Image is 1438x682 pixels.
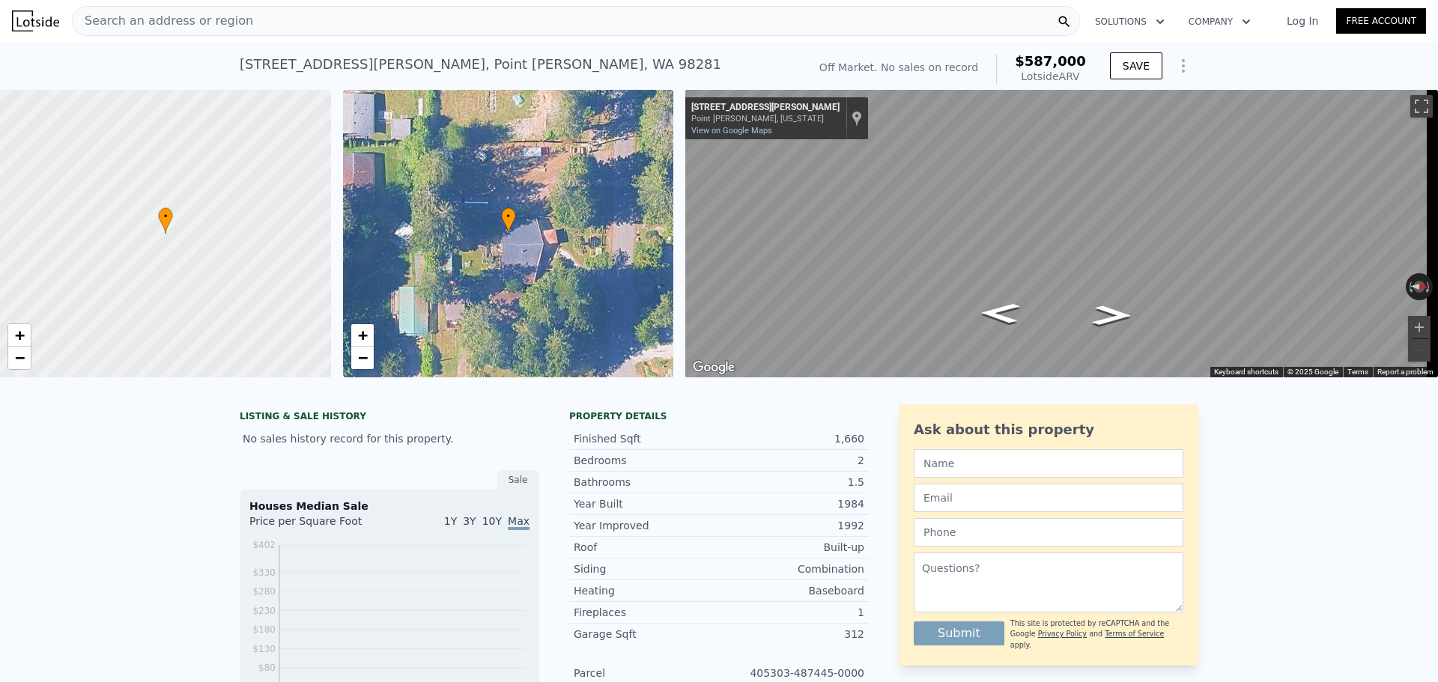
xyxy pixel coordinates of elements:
[914,419,1183,440] div: Ask about this property
[351,347,374,369] a: Zoom out
[914,621,1004,645] button: Submit
[819,60,978,75] div: Off Market. No sales on record
[1408,339,1431,362] button: Zoom out
[1076,300,1148,330] path: Go North, Shady Glen Ave
[1410,95,1433,118] button: Toggle fullscreen view
[444,515,457,527] span: 1Y
[685,90,1438,377] div: Street View
[463,515,476,527] span: 3Y
[569,410,869,422] div: Property details
[1015,53,1086,69] span: $587,000
[1168,51,1198,81] button: Show Options
[1425,273,1434,300] button: Rotate clockwise
[574,583,719,598] div: Heating
[719,540,864,555] div: Built-up
[574,561,719,576] div: Siding
[501,207,516,234] div: •
[719,496,864,511] div: 1984
[691,102,840,114] div: [STREET_ADDRESS][PERSON_NAME]
[158,207,173,234] div: •
[689,358,738,377] img: Google
[574,496,719,511] div: Year Built
[249,514,389,538] div: Price per Square Foot
[1377,368,1434,376] a: Report a problem
[1406,273,1414,300] button: Rotate counterclockwise
[8,347,31,369] a: Zoom out
[719,518,864,533] div: 1992
[1214,367,1278,377] button: Keyboard shortcuts
[719,666,864,681] div: 405303-487445-0000
[1406,280,1434,293] button: Reset the view
[158,210,173,223] span: •
[691,126,772,136] a: View on Google Maps
[964,298,1037,328] path: Go South, Shady Glen Ave
[719,453,864,468] div: 2
[719,605,864,620] div: 1
[1347,368,1368,376] a: Terms
[15,348,25,367] span: −
[685,90,1438,377] div: Map
[719,475,864,490] div: 1.5
[252,540,276,550] tspan: $402
[501,210,516,223] span: •
[12,10,59,31] img: Lotside
[1083,8,1177,35] button: Solutions
[574,453,719,468] div: Bedrooms
[914,484,1183,512] input: Email
[357,326,367,344] span: +
[1408,316,1431,338] button: Zoom in
[1110,52,1162,79] button: SAVE
[1010,618,1183,651] div: This site is protected by reCAPTCHA and the Google and apply.
[1038,630,1087,638] a: Privacy Policy
[574,666,719,681] div: Parcel
[252,586,276,597] tspan: $280
[914,449,1183,478] input: Name
[1336,8,1426,34] a: Free Account
[719,627,864,642] div: 312
[8,324,31,347] a: Zoom in
[357,348,367,367] span: −
[497,470,539,490] div: Sale
[574,605,719,620] div: Fireplaces
[252,606,276,616] tspan: $230
[719,561,864,576] div: Combination
[252,644,276,654] tspan: $130
[240,425,539,452] div: No sales history record for this property.
[852,110,862,127] a: Show location on map
[15,326,25,344] span: +
[574,627,719,642] div: Garage Sqft
[719,583,864,598] div: Baseboard
[574,431,719,446] div: Finished Sqft
[252,624,276,635] tspan: $180
[719,431,864,446] div: 1,660
[351,324,374,347] a: Zoom in
[1269,13,1336,28] a: Log In
[914,518,1183,546] input: Phone
[1015,69,1086,84] div: Lotside ARV
[252,567,276,578] tspan: $330
[691,114,840,124] div: Point [PERSON_NAME], [US_STATE]
[240,410,539,425] div: LISTING & SALE HISTORY
[258,663,276,673] tspan: $80
[1105,630,1164,638] a: Terms of Service
[249,499,530,514] div: Houses Median Sale
[73,12,253,30] span: Search an address or region
[1287,368,1338,376] span: © 2025 Google
[574,540,719,555] div: Roof
[574,518,719,533] div: Year Improved
[240,54,721,75] div: [STREET_ADDRESS][PERSON_NAME] , Point [PERSON_NAME] , WA 98281
[482,515,502,527] span: 10Y
[689,358,738,377] a: Open this area in Google Maps (opens a new window)
[1177,8,1263,35] button: Company
[574,475,719,490] div: Bathrooms
[508,515,530,530] span: Max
